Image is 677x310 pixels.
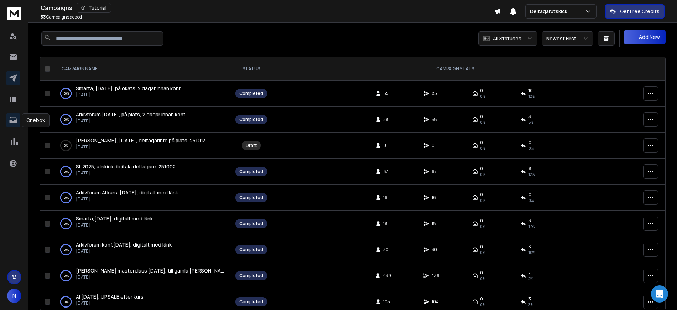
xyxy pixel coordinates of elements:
[528,250,535,255] span: 10 %
[64,142,68,149] p: 0 %
[76,274,224,280] p: [DATE]
[63,194,69,201] p: 100 %
[432,91,439,96] span: 85
[528,276,533,281] span: 2 %
[480,172,485,177] span: 0%
[271,57,639,81] th: CAMPAIGN STATS
[432,117,439,122] span: 58
[53,107,231,133] td: 100%Arkivforum [DATE], på plats, 2 dagar innan konf[DATE]
[480,140,483,146] span: 0
[22,113,50,127] div: Onebox
[76,248,172,254] p: [DATE]
[383,221,390,227] span: 18
[53,81,231,107] td: 100%Smarta, [DATE], på okats, 2 dagar innan konf[DATE]
[624,30,666,44] button: Add New
[432,169,439,174] span: 67
[76,189,178,196] a: Arkivforum AI kurs, [DATE], digitalt med länk
[620,8,660,15] p: Get Free Credits
[76,111,185,118] a: Arkivforum [DATE], på plats, 2 dagar innan konf
[239,117,263,122] div: Completed
[480,276,485,281] span: 0%
[76,92,181,98] p: [DATE]
[480,146,485,151] span: 0%
[528,120,533,125] span: 5 %
[53,133,231,159] td: 0%[PERSON_NAME], [DATE], deltagarinfo på plats, 251013[DATE]
[528,198,534,203] span: 0 %
[76,170,176,176] p: [DATE]
[528,244,531,250] span: 3
[63,298,69,305] p: 100 %
[480,120,485,125] span: 0%
[53,57,231,81] th: CAMPAIGN NAME
[432,221,439,227] span: 18
[53,185,231,211] td: 100%Arkivforum AI kurs, [DATE], digitalt med länk[DATE]
[7,289,21,303] button: N
[76,267,224,274] a: [PERSON_NAME] masterclass [DATE], till gamla [PERSON_NAME], [DATE], 250929
[542,31,593,46] button: Newest First
[383,299,390,305] span: 105
[528,192,531,198] span: 0
[239,273,263,279] div: Completed
[528,172,535,177] span: 12 %
[63,272,69,279] p: 100 %
[231,57,271,81] th: STATUS
[383,117,390,122] span: 58
[432,143,439,148] span: 0
[53,263,231,289] td: 100%[PERSON_NAME] masterclass [DATE], till gamla [PERSON_NAME], [DATE], 250929[DATE]
[77,3,111,13] button: Tutorial
[239,169,263,174] div: Completed
[76,222,153,228] p: [DATE]
[528,270,531,276] span: 7
[528,114,531,120] span: 3
[76,163,176,170] a: SL 2025, utskick digitala deltagare. 251002
[480,93,485,99] span: 0%
[76,118,185,124] p: [DATE]
[41,3,494,13] div: Campaigns
[76,85,181,92] a: Smarta, [DATE], på okats, 2 dagar innan konf
[239,299,263,305] div: Completed
[76,293,144,300] a: AI [DATE], UPSALE efter kurs
[383,195,390,200] span: 16
[41,14,46,20] span: 53
[528,93,535,99] span: 12 %
[528,296,531,302] span: 3
[432,195,439,200] span: 16
[246,143,257,148] div: Draft
[53,159,231,185] td: 100%SL 2025, utskick digitala deltagare. 251002[DATE]
[76,196,178,202] p: [DATE]
[239,247,263,253] div: Completed
[528,88,533,93] span: 10
[480,224,485,229] span: 0%
[383,143,390,148] span: 0
[480,166,483,172] span: 0
[383,273,391,279] span: 439
[480,250,485,255] span: 0%
[480,244,483,250] span: 0
[480,192,483,198] span: 0
[480,302,485,308] span: 0%
[239,195,263,200] div: Completed
[76,267,270,274] span: [PERSON_NAME] masterclass [DATE], till gamla [PERSON_NAME], [DATE], 250929
[480,296,483,302] span: 0
[528,146,534,151] span: 0%
[41,14,82,20] p: Campaigns added
[605,4,665,19] button: Get Free Credits
[493,35,521,42] p: All Statuses
[530,8,570,15] p: Deltagarutskick
[383,247,390,253] span: 30
[53,237,231,263] td: 100%Arkivforum konf,[DATE], digitalt med länk[DATE]
[76,144,206,150] p: [DATE]
[239,221,263,227] div: Completed
[63,90,69,97] p: 100 %
[76,215,153,222] span: Smarta,[DATE], digitalt med länk
[480,198,485,203] span: 0%
[383,91,390,96] span: 85
[431,273,439,279] span: 439
[432,299,439,305] span: 104
[76,137,206,144] a: [PERSON_NAME], [DATE], deltagarinfo på plats, 251013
